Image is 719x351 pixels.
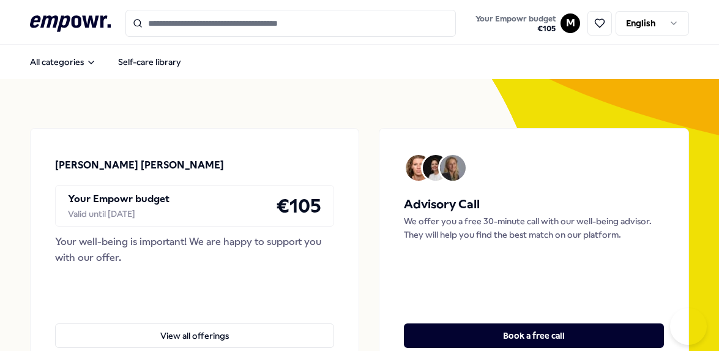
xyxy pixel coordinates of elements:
div: Your well-being is important! We are happy to support you with our offer. [55,234,335,265]
iframe: Help Scout Beacon - Open [670,308,707,345]
img: Avatar [423,155,449,181]
a: View all offerings [55,304,335,348]
h4: € 105 [276,191,321,221]
p: [PERSON_NAME] [PERSON_NAME] [55,157,224,173]
span: Your Empowr budget [475,14,556,24]
a: Your Empowr budget€105 [471,10,561,36]
div: Valid until [DATE] [68,207,170,221]
button: All categories [20,50,106,74]
img: Avatar [440,155,466,181]
input: Search for products, categories or subcategories [125,10,456,37]
h5: Advisory Call [404,195,664,214]
img: Avatar [406,155,431,181]
p: We offer you a free 30-minute call with our well-being advisor. They will help you find the best ... [404,214,664,242]
a: Self-care library [108,50,191,74]
button: Your Empowr budget€105 [473,12,558,36]
nav: Main [20,50,191,74]
span: € 105 [475,24,556,34]
button: Book a free call [404,323,664,348]
button: View all offerings [55,323,335,348]
p: Your Empowr budget [68,191,170,207]
button: M [561,13,580,33]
